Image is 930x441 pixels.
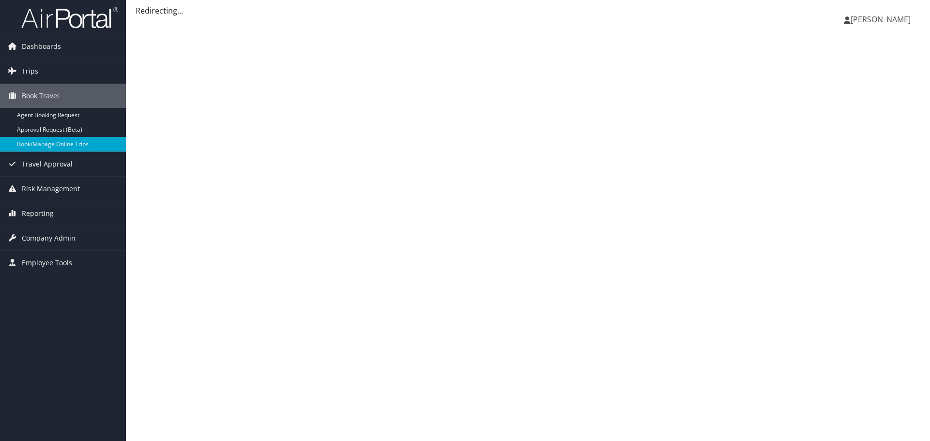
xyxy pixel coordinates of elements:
[22,59,38,83] span: Trips
[22,152,73,176] span: Travel Approval
[22,34,61,59] span: Dashboards
[22,84,59,108] span: Book Travel
[22,177,80,201] span: Risk Management
[22,226,76,250] span: Company Admin
[22,251,72,275] span: Employee Tools
[21,6,118,29] img: airportal-logo.png
[851,14,911,25] span: [PERSON_NAME]
[136,5,920,16] div: Redirecting...
[22,201,54,226] span: Reporting
[844,5,920,34] a: [PERSON_NAME]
